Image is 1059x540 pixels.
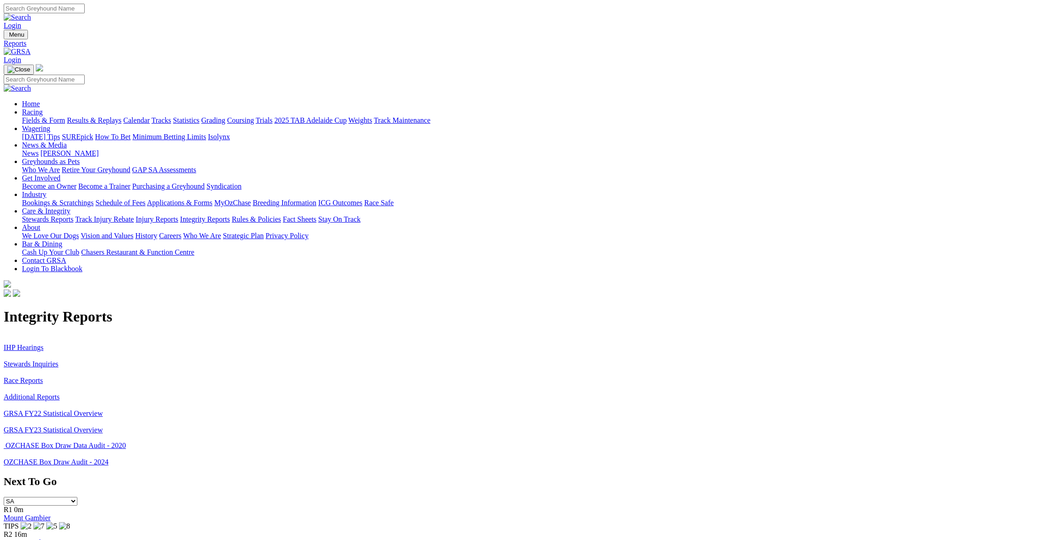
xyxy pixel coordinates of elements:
a: Bookings & Scratchings [22,199,93,207]
a: Race Reports [4,376,43,384]
a: Stay On Track [318,215,360,223]
a: Tracks [152,116,171,124]
a: Weights [348,116,372,124]
a: GRSA FY23 Statistical Overview [4,426,103,434]
a: OZCHASE Box Draw Audit - 2024 [4,458,109,466]
a: Strategic Plan [223,232,264,240]
button: Toggle navigation [4,65,34,75]
a: Fields & Form [22,116,65,124]
button: Toggle navigation [4,30,28,39]
a: Vision and Values [81,232,133,240]
a: Home [22,100,40,108]
img: GRSA [4,48,31,56]
a: Privacy Policy [266,232,309,240]
a: MyOzChase [214,199,251,207]
h1: Integrity Reports [4,308,1055,325]
a: Stewards Reports [22,215,73,223]
h2: Next To Go [4,475,1055,488]
a: News & Media [22,141,67,149]
input: Search [4,75,85,84]
a: Schedule of Fees [95,199,145,207]
a: Grading [201,116,225,124]
a: Rules & Policies [232,215,281,223]
a: History [135,232,157,240]
img: 8 [59,522,70,530]
a: Become an Owner [22,182,76,190]
a: Race Safe [364,199,393,207]
a: Track Maintenance [374,116,430,124]
img: logo-grsa-white.png [36,64,43,71]
a: Careers [159,232,181,240]
span: R1 [4,506,12,513]
a: Statistics [173,116,200,124]
img: 7 [33,522,44,530]
a: GRSA FY22 Statistical Overview [4,409,103,417]
a: Isolynx [208,133,230,141]
a: 2025 TAB Adelaide Cup [274,116,347,124]
a: Integrity Reports [180,215,230,223]
a: Applications & Forms [147,199,212,207]
img: Search [4,13,31,22]
a: Additional Reports [4,393,60,401]
a: Login To Blackbook [22,265,82,273]
div: Get Involved [22,182,1055,191]
a: Industry [22,191,46,198]
div: Wagering [22,133,1055,141]
div: Care & Integrity [22,215,1055,224]
a: We Love Our Dogs [22,232,79,240]
img: Search [4,84,31,93]
div: News & Media [22,149,1055,158]
a: OZCHASE Box Draw Data Audit - 2020 [5,442,126,449]
span: TIPS [4,522,19,530]
div: Bar & Dining [22,248,1055,256]
a: Stewards Inquiries [4,360,59,368]
img: 5 [46,522,57,530]
a: Greyhounds as Pets [22,158,80,165]
a: Retire Your Greyhound [62,166,130,174]
a: Chasers Restaurant & Function Centre [81,248,194,256]
a: Racing [22,108,43,116]
span: R2 [4,530,12,538]
a: ICG Outcomes [318,199,362,207]
div: About [22,232,1055,240]
a: Injury Reports [136,215,178,223]
a: Who We Are [183,232,221,240]
a: Coursing [227,116,254,124]
a: About [22,224,40,231]
a: [DATE] Tips [22,133,60,141]
img: facebook.svg [4,289,11,297]
a: Results & Replays [67,116,121,124]
a: Care & Integrity [22,207,71,215]
span: Menu [9,31,24,38]
a: How To Bet [95,133,131,141]
a: Fact Sheets [283,215,316,223]
a: Get Involved [22,174,60,182]
a: Calendar [123,116,150,124]
a: Trials [255,116,272,124]
img: logo-grsa-white.png [4,280,11,288]
span: 16m [14,530,27,538]
a: Minimum Betting Limits [132,133,206,141]
a: Reports [4,39,1055,48]
a: Breeding Information [253,199,316,207]
a: Bar & Dining [22,240,62,248]
div: Greyhounds as Pets [22,166,1055,174]
a: IHP Hearings [4,344,43,351]
a: Login [4,56,21,64]
input: Search [4,4,85,13]
a: Become a Trainer [78,182,130,190]
a: Wagering [22,125,50,132]
img: Close [7,66,30,73]
a: Mount Gambier [4,514,51,522]
span: 0m [14,506,23,513]
img: 2 [21,522,32,530]
a: Who We Are [22,166,60,174]
a: Purchasing a Greyhound [132,182,205,190]
a: Cash Up Your Club [22,248,79,256]
a: GAP SA Assessments [132,166,196,174]
a: Track Injury Rebate [75,215,134,223]
a: Login [4,22,21,29]
a: Syndication [206,182,241,190]
a: News [22,149,38,157]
